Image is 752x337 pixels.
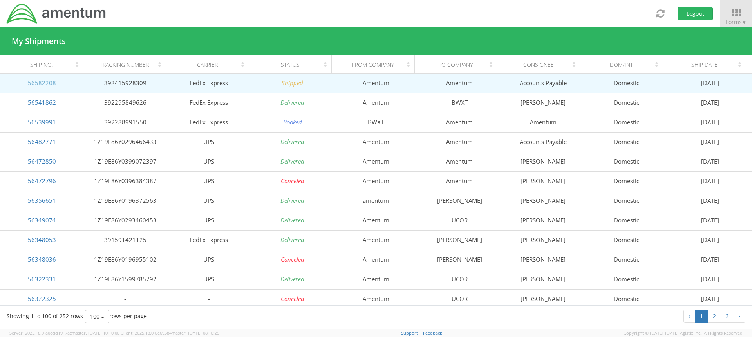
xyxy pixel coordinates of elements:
td: [PERSON_NAME] [501,191,585,211]
td: [PERSON_NAME] [501,270,585,289]
td: Domestic [585,132,668,152]
div: To Company [421,61,495,69]
td: Domestic [585,152,668,171]
td: UPS [167,270,251,289]
td: [PERSON_NAME] [501,250,585,270]
td: [PERSON_NAME] [418,230,501,250]
div: Carrier [173,61,246,69]
i: Delivered [280,138,304,146]
td: 392288991550 [83,113,167,132]
td: 1Z19E86Y0399072397 [83,152,167,171]
i: Delivered [280,197,304,204]
span: Server: 2025.18.0-a0edd1917ac [9,330,119,336]
a: to page 3 [721,310,734,323]
td: UCOR [418,211,501,230]
a: Feedback [423,330,442,336]
span: Forms [726,18,747,26]
span: 100 [90,313,99,320]
td: Domestic [585,250,668,270]
a: 56541862 [28,98,56,106]
td: Amentum [334,73,418,93]
a: 56349074 [28,216,56,224]
td: [DATE] [669,289,752,309]
td: [DATE] [669,230,752,250]
td: amentum [334,191,418,211]
td: - [167,289,251,309]
td: Amentum [334,250,418,270]
i: Delivered [280,275,304,283]
i: Delivered [280,216,304,224]
div: Consignee [504,61,578,69]
td: UCOR [418,289,501,309]
h4: My Shipments [12,37,66,46]
a: 56348053 [28,236,56,244]
a: 56539991 [28,118,56,126]
span: master, [DATE] 10:10:00 [72,330,119,336]
td: [DATE] [669,132,752,152]
td: FedEx Express [167,113,251,132]
td: [DATE] [669,73,752,93]
div: Tracking Number [90,61,163,69]
td: BWXT [334,113,418,132]
td: - [83,289,167,309]
td: Amentum [334,93,418,113]
td: Amentum [334,270,418,289]
td: FedEx Express [167,93,251,113]
td: Domestic [585,289,668,309]
a: to page 1 [695,310,708,323]
i: Canceled [281,177,304,185]
td: Amentum [501,113,585,132]
td: [PERSON_NAME] [418,191,501,211]
span: Showing 1 to 100 of 252 rows [7,312,83,320]
td: FedEx Express [167,230,251,250]
td: 1Z19E86Y0296466433 [83,132,167,152]
a: to page 2 [708,310,721,323]
td: 1Z19E86Y0196372563 [83,191,167,211]
div: Dom/Int [587,61,660,69]
td: Amentum [418,171,501,191]
img: dyn-intl-logo-049831509241104b2a82.png [6,3,107,25]
td: 392415928309 [83,73,167,93]
td: Domestic [585,171,668,191]
td: Amentum [334,132,418,152]
div: Ship No. [7,61,81,69]
td: [DATE] [669,113,752,132]
i: Canceled [281,255,304,263]
td: Amentum [418,73,501,93]
td: [PERSON_NAME] [501,289,585,309]
td: [DATE] [669,93,752,113]
td: Domestic [585,191,668,211]
i: Delivered [280,157,304,165]
i: Canceled [281,295,304,302]
td: [PERSON_NAME] [501,230,585,250]
td: [PERSON_NAME] [501,171,585,191]
a: 56322331 [28,275,56,283]
a: 56472850 [28,157,56,165]
td: Amentum [418,113,501,132]
td: 1Z19E86Y0196955102 [83,250,167,270]
td: BWXT [418,93,501,113]
td: [DATE] [669,211,752,230]
td: UCOR [418,270,501,289]
td: 391591421125 [83,230,167,250]
i: Shipped [282,79,303,87]
a: 56472796 [28,177,56,185]
td: Accounts Payable [501,132,585,152]
i: Booked [283,118,302,126]
td: UPS [167,152,251,171]
td: Domestic [585,270,668,289]
td: [DATE] [669,191,752,211]
button: Logout [678,7,713,20]
span: Client: 2025.18.0-0e69584 [121,330,219,336]
div: Status [256,61,329,69]
td: Accounts Payable [501,73,585,93]
td: 1Z19E86Y0396384387 [83,171,167,191]
button: 100 [85,310,109,323]
a: previous page [683,310,695,323]
td: [PERSON_NAME] [501,93,585,113]
span: Copyright © [DATE]-[DATE] Agistix Inc., All Rights Reserved [624,330,743,336]
td: [DATE] [669,270,752,289]
a: 56348036 [28,255,56,263]
td: UPS [167,171,251,191]
td: 1Z19E86Y0293460453 [83,211,167,230]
